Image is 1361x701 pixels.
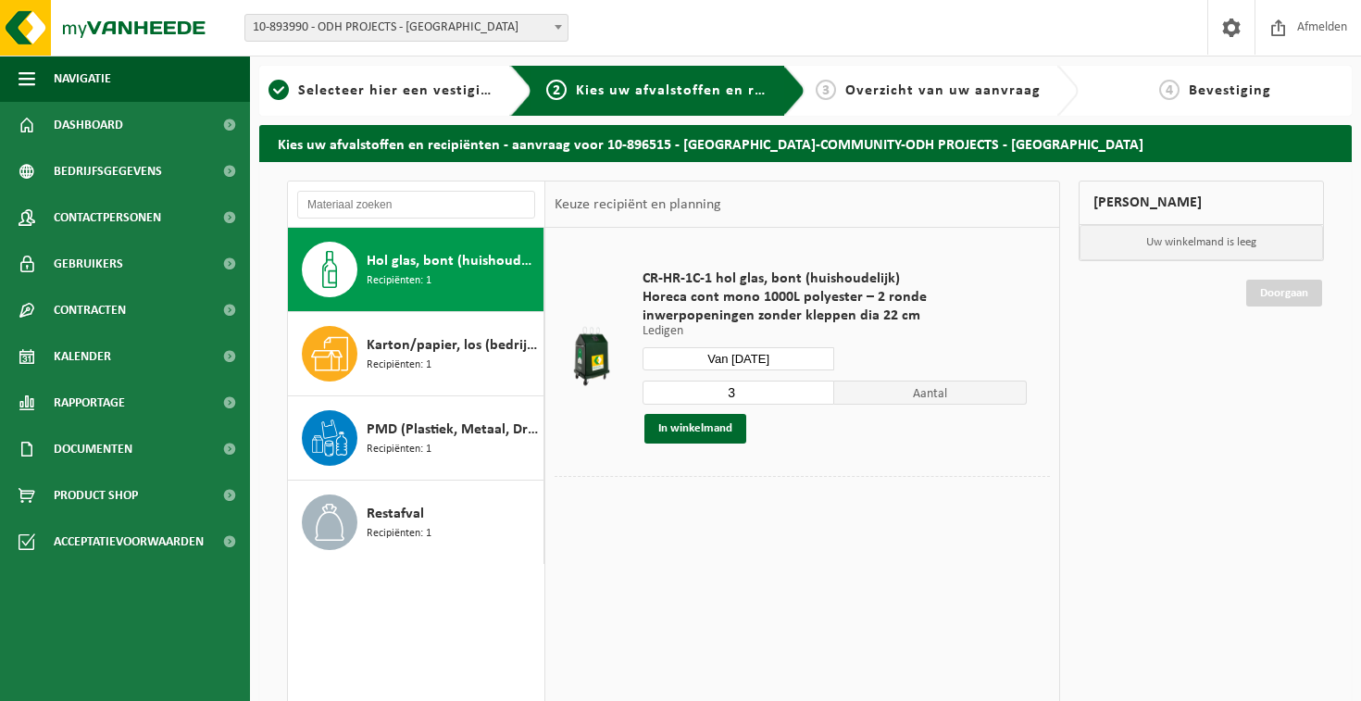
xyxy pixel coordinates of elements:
[54,472,138,519] span: Product Shop
[1079,181,1324,225] div: [PERSON_NAME]
[643,347,835,370] input: Selecteer datum
[643,269,1027,288] span: CR-HR-1C-1 hol glas, bont (huishoudelijk)
[845,83,1041,98] span: Overzicht van uw aanvraag
[1246,280,1322,307] a: Doorgaan
[268,80,289,100] span: 1
[259,125,1352,161] h2: Kies uw afvalstoffen en recipiënten - aanvraag voor 10-896515 - [GEOGRAPHIC_DATA]-COMMUNITY-ODH P...
[367,525,431,543] span: Recipiënten: 1
[54,426,132,472] span: Documenten
[546,80,567,100] span: 2
[367,272,431,290] span: Recipiënten: 1
[54,241,123,287] span: Gebruikers
[54,333,111,380] span: Kalender
[297,191,535,219] input: Materiaal zoeken
[54,148,162,194] span: Bedrijfsgegevens
[54,287,126,333] span: Contracten
[288,312,544,396] button: Karton/papier, los (bedrijven) Recipiënten: 1
[244,14,568,42] span: 10-893990 - ODH PROJECTS - VILVOORDE
[367,250,539,272] span: Hol glas, bont (huishoudelijk)
[367,441,431,458] span: Recipiënten: 1
[367,503,424,525] span: Restafval
[245,15,568,41] span: 10-893990 - ODH PROJECTS - VILVOORDE
[54,102,123,148] span: Dashboard
[288,228,544,312] button: Hol glas, bont (huishoudelijk) Recipiënten: 1
[54,380,125,426] span: Rapportage
[816,80,836,100] span: 3
[834,381,1027,405] span: Aantal
[367,334,539,357] span: Karton/papier, los (bedrijven)
[288,396,544,481] button: PMD (Plastiek, Metaal, Drankkartons) (bedrijven) Recipiënten: 1
[54,194,161,241] span: Contactpersonen
[54,56,111,102] span: Navigatie
[54,519,204,565] span: Acceptatievoorwaarden
[367,357,431,374] span: Recipiënten: 1
[268,80,495,102] a: 1Selecteer hier een vestiging
[1159,80,1180,100] span: 4
[644,414,746,444] button: In winkelmand
[367,419,539,441] span: PMD (Plastiek, Metaal, Drankkartons) (bedrijven)
[298,83,498,98] span: Selecteer hier een vestiging
[643,325,1027,338] p: Ledigen
[545,182,730,228] div: Keuze recipiënt en planning
[288,481,544,564] button: Restafval Recipiënten: 1
[1080,225,1323,260] p: Uw winkelmand is leeg
[576,83,830,98] span: Kies uw afvalstoffen en recipiënten
[643,288,1027,325] span: Horeca cont mono 1000L polyester – 2 ronde inwerpopeningen zonder kleppen dia 22 cm
[1189,83,1271,98] span: Bevestiging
